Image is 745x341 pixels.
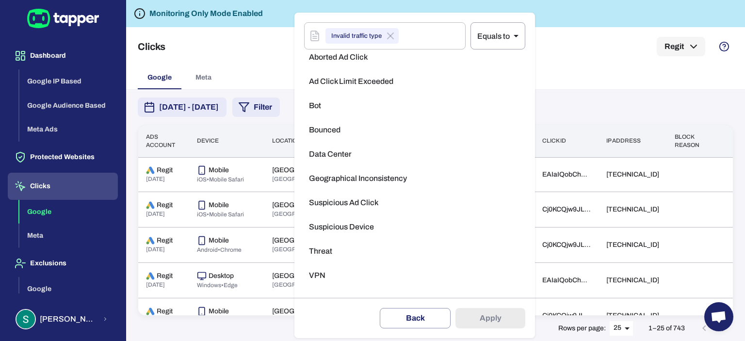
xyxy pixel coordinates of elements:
span: Invalid traffic type [325,31,388,42]
span: Data Center [309,149,352,159]
div: Invalid traffic type [325,28,399,44]
div: Open chat [704,302,733,331]
span: Suspicious Device [309,222,374,232]
span: Threat [309,246,332,256]
span: Bot [309,101,321,111]
div: Equals to [470,22,525,49]
span: Bounced [309,125,340,135]
button: Back [380,308,451,328]
span: Aborted Ad Click [309,52,368,62]
span: Ad Click Limit Exceeded [309,77,393,86]
span: VPN [309,271,325,280]
span: Suspicious Ad Click [309,198,378,208]
span: Geographical Inconsistency [309,174,407,183]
